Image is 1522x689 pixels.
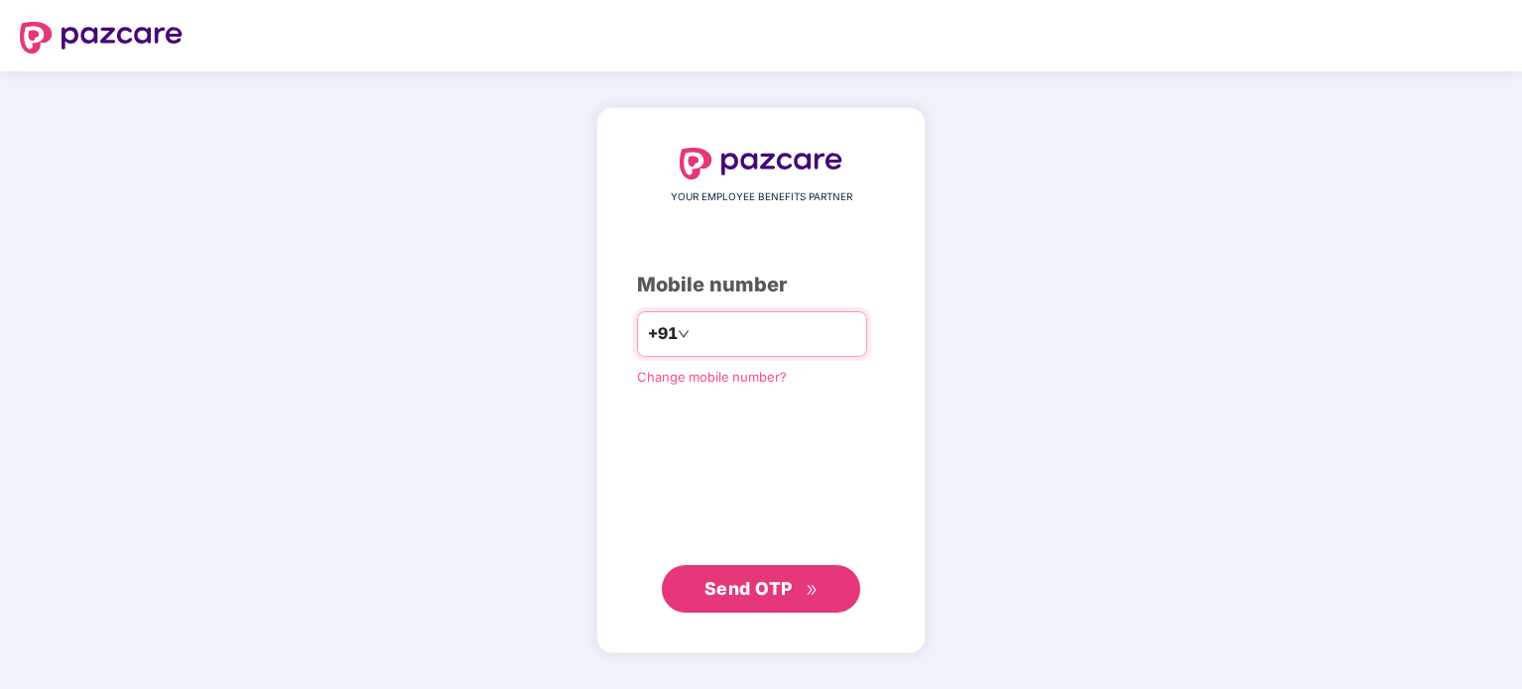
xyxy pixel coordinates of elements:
[680,148,842,179] img: logo
[20,22,183,54] img: logo
[704,578,793,599] span: Send OTP
[678,328,690,340] span: down
[637,270,885,300] div: Mobile number
[806,584,819,597] span: double-right
[662,565,860,613] button: Send OTPdouble-right
[671,189,852,205] span: YOUR EMPLOYEE BENEFITS PARTNER
[648,321,678,346] span: +91
[637,369,787,385] a: Change mobile number?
